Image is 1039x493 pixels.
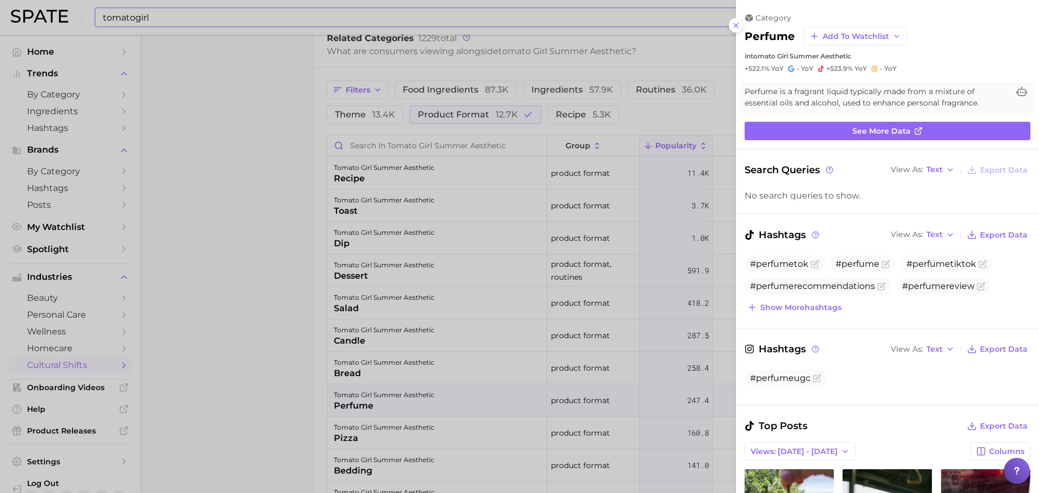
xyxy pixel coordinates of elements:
button: View AsText [888,163,957,177]
a: See more data [745,122,1030,140]
span: Export Data [980,166,1028,175]
span: YoY [771,64,784,73]
button: Flag as miscategorized or irrelevant [811,260,819,268]
span: Text [926,167,943,173]
span: View As [891,232,923,238]
span: #perfumetok [750,259,808,269]
span: YoY [854,64,867,73]
span: Hashtags [745,341,821,357]
span: Text [926,346,943,352]
span: Hashtags [745,227,821,242]
button: Add to Watchlist [804,27,907,45]
button: Export Data [964,162,1030,178]
button: Flag as miscategorized or irrelevant [813,374,821,383]
span: YoY [884,64,897,73]
button: View AsText [888,228,957,242]
button: Show morehashtags [745,300,844,315]
span: tomato girl summer aesthetic [751,52,851,60]
span: View As [891,346,923,352]
span: Export Data [980,231,1028,240]
span: View As [891,167,923,173]
button: Flag as miscategorized or irrelevant [877,282,886,291]
span: +523.9% [826,64,853,73]
span: See more data [852,127,911,136]
span: #perfume [836,259,879,269]
h2: perfume [745,30,795,43]
button: Export Data [964,227,1030,242]
span: Views: [DATE] - [DATE] [751,447,838,456]
div: No search queries to show. [745,190,1030,201]
button: View AsText [888,342,957,356]
button: Export Data [964,341,1030,357]
button: Flag as miscategorized or irrelevant [977,282,985,291]
button: Flag as miscategorized or irrelevant [978,260,987,268]
span: Export Data [980,345,1028,354]
span: category [755,13,791,23]
span: - [797,64,799,73]
span: #perfumereview [902,281,975,291]
span: - [880,64,883,73]
span: Perfume is a fragrant liquid typically made from a mixture of essential oils and alcohol, used to... [745,86,1009,109]
span: Show more hashtags [760,303,841,312]
button: Views: [DATE] - [DATE] [745,442,856,461]
span: Columns [989,447,1024,456]
span: Search Queries [745,162,835,178]
span: #perfumerecommendations [750,281,875,291]
button: Flag as miscategorized or irrelevant [882,260,890,268]
span: #perfumeugc [750,373,811,383]
span: #perfumetiktok [906,259,976,269]
button: Export Data [964,418,1030,433]
span: +522.1% [745,64,770,73]
span: Add to Watchlist [823,32,889,41]
span: Text [926,232,943,238]
span: Top Posts [745,418,807,433]
span: YoY [801,64,813,73]
button: Columns [970,442,1030,461]
span: Export Data [980,422,1028,431]
div: in [745,52,1030,60]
